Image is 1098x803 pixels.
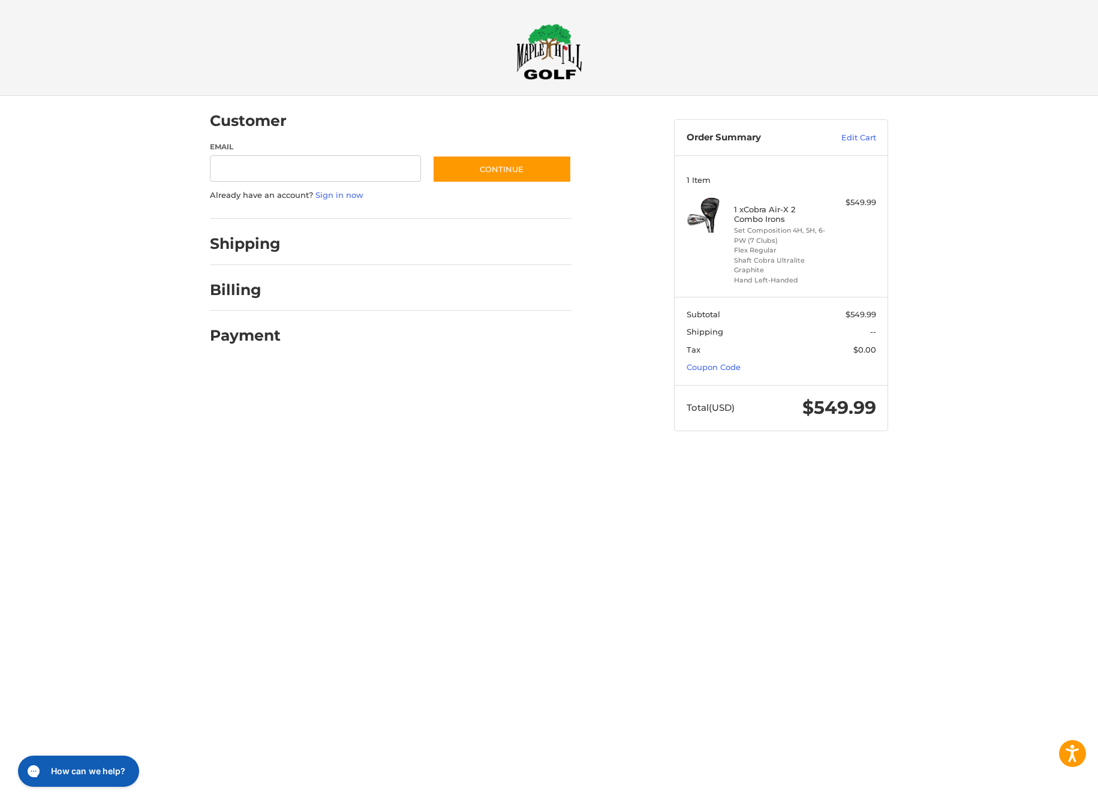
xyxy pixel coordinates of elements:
[870,327,876,336] span: --
[734,225,826,245] li: Set Composition 4H, 5H, 6-PW (7 Clubs)
[802,396,876,419] span: $549.99
[210,234,281,253] h2: Shipping
[687,345,700,354] span: Tax
[853,345,876,354] span: $0.00
[687,309,720,319] span: Subtotal
[687,327,723,336] span: Shipping
[210,112,287,130] h2: Customer
[210,326,281,345] h2: Payment
[210,142,421,152] label: Email
[687,132,816,144] h3: Order Summary
[829,197,876,209] div: $549.99
[734,275,826,285] li: Hand Left-Handed
[210,281,280,299] h2: Billing
[687,402,735,413] span: Total (USD)
[816,132,876,144] a: Edit Cart
[687,362,741,372] a: Coupon Code
[734,204,826,224] h4: 1 x Cobra Air-X 2 Combo Irons
[846,309,876,319] span: $549.99
[210,190,571,201] p: Already have an account?
[432,155,571,183] button: Continue
[687,175,876,185] h3: 1 Item
[315,190,363,200] a: Sign in now
[734,255,826,275] li: Shaft Cobra Ultralite Graphite
[734,245,826,255] li: Flex Regular
[12,751,143,791] iframe: Gorgias live chat messenger
[516,23,582,80] img: Maple Hill Golf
